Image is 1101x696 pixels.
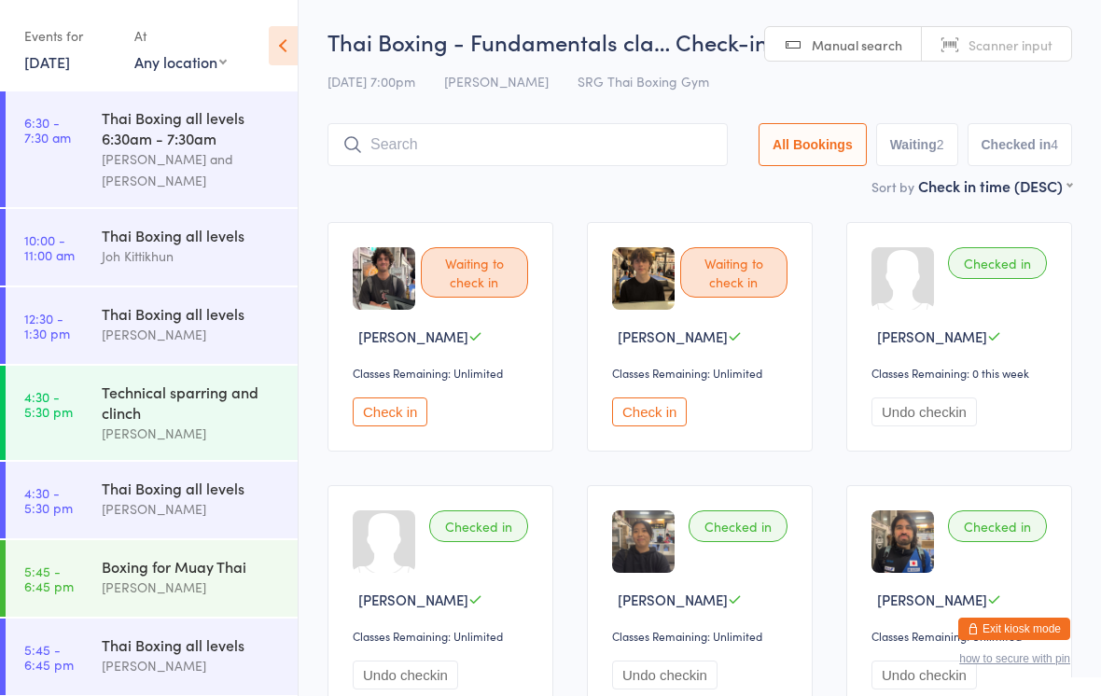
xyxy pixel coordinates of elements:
div: Waiting to check in [680,247,787,298]
button: Undo checkin [871,397,977,426]
input: Search [328,123,728,166]
button: Undo checkin [871,661,977,689]
button: Undo checkin [612,661,718,689]
time: 5:45 - 6:45 pm [24,564,74,593]
div: Thai Boxing all levels 6:30am - 7:30am [102,107,282,148]
time: 12:30 - 1:30 pm [24,311,70,341]
h2: Thai Boxing - Fundamentals cla… Check-in [328,26,1072,57]
div: Thai Boxing all levels [102,303,282,324]
div: Thai Boxing all levels [102,634,282,655]
div: Classes Remaining: Unlimited [612,628,793,644]
img: image1756113019.png [353,247,415,310]
div: Checked in [948,247,1047,279]
span: [PERSON_NAME] [358,327,468,346]
span: SRG Thai Boxing Gym [578,72,709,90]
div: 2 [937,137,944,152]
time: 4:30 - 5:30 pm [24,389,73,419]
time: 6:30 - 7:30 am [24,115,71,145]
button: Check in [612,397,687,426]
time: 5:45 - 6:45 pm [24,642,74,672]
div: [PERSON_NAME] [102,498,282,520]
div: Classes Remaining: Unlimited [353,628,534,644]
img: image1719828302.png [871,510,934,573]
button: Undo checkin [353,661,458,689]
div: Checked in [429,510,528,542]
span: [PERSON_NAME] [618,590,728,609]
div: At [134,21,227,51]
div: Checked in [948,510,1047,542]
button: Exit kiosk mode [958,618,1070,640]
div: Thai Boxing all levels [102,478,282,498]
div: [PERSON_NAME] [102,655,282,676]
div: [PERSON_NAME] [102,423,282,444]
div: Boxing for Muay Thai [102,556,282,577]
div: Classes Remaining: Unlimited [612,365,793,381]
div: Checked in [689,510,787,542]
div: [PERSON_NAME] [102,324,282,345]
div: Classes Remaining: Unlimited [353,365,534,381]
time: 4:30 - 5:30 pm [24,485,73,515]
button: Checked in4 [968,123,1073,166]
img: image1756113038.png [612,247,675,310]
button: Waiting2 [876,123,958,166]
div: Check in time (DESC) [918,175,1072,196]
span: [PERSON_NAME] [877,327,987,346]
span: Scanner input [969,35,1052,54]
a: 4:30 -5:30 pmTechnical sparring and clinch[PERSON_NAME] [6,366,298,460]
a: 12:30 -1:30 pmThai Boxing all levels[PERSON_NAME] [6,287,298,364]
div: Classes Remaining: Unlimited [871,628,1052,644]
a: 5:45 -6:45 pmThai Boxing all levels[PERSON_NAME] [6,619,298,695]
div: [PERSON_NAME] [102,577,282,598]
a: 4:30 -5:30 pmThai Boxing all levels[PERSON_NAME] [6,462,298,538]
span: [PERSON_NAME] [444,72,549,90]
a: [DATE] [24,51,70,72]
a: 10:00 -11:00 amThai Boxing all levelsJoh Kittikhun [6,209,298,285]
div: Any location [134,51,227,72]
div: Classes Remaining: 0 this week [871,365,1052,381]
button: Check in [353,397,427,426]
img: image1719827355.png [612,510,675,573]
label: Sort by [871,177,914,196]
div: Waiting to check in [421,247,528,298]
span: [PERSON_NAME] [358,590,468,609]
span: [PERSON_NAME] [877,590,987,609]
div: Technical sparring and clinch [102,382,282,423]
div: Joh Kittikhun [102,245,282,267]
div: Events for [24,21,116,51]
span: Manual search [812,35,902,54]
div: 4 [1051,137,1058,152]
a: 6:30 -7:30 amThai Boxing all levels 6:30am - 7:30am[PERSON_NAME] and [PERSON_NAME] [6,91,298,207]
button: how to secure with pin [959,652,1070,665]
button: All Bookings [759,123,867,166]
span: [DATE] 7:00pm [328,72,415,90]
div: Thai Boxing all levels [102,225,282,245]
a: 5:45 -6:45 pmBoxing for Muay Thai[PERSON_NAME] [6,540,298,617]
span: [PERSON_NAME] [618,327,728,346]
div: [PERSON_NAME] and [PERSON_NAME] [102,148,282,191]
time: 10:00 - 11:00 am [24,232,75,262]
